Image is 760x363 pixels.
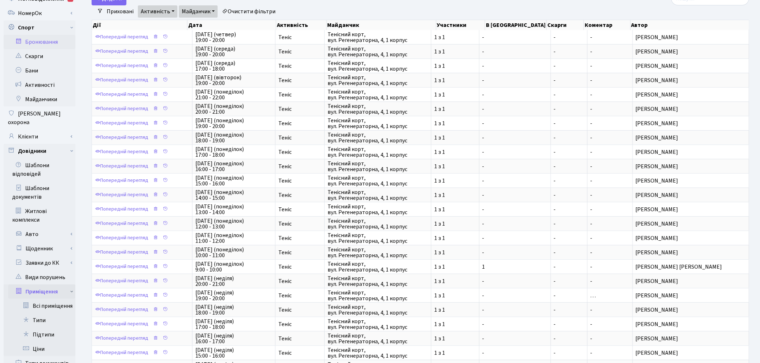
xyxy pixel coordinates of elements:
span: - [554,264,584,270]
span: [PERSON_NAME] [636,250,746,255]
span: 1 з 1 [434,178,476,184]
span: Тенісний корт, вул. Регенераторна, 4, 1 корпус [328,347,428,359]
span: [DATE] (неділя) 16:00 - 17:00 [195,333,273,344]
span: - [554,350,584,356]
a: Клієнти [4,129,75,144]
a: Попередній перегляд [93,32,150,43]
a: Очистити фільтри [219,5,278,18]
span: - [590,263,593,271]
span: - [554,121,584,126]
a: Майданчик [179,5,218,18]
span: - [590,62,593,70]
span: - [482,350,548,356]
span: - [482,49,548,55]
a: Всі приміщення [8,299,75,313]
span: Теніс [278,221,321,227]
span: 1 з 1 [434,192,476,198]
span: 1 з 1 [434,92,476,98]
span: - [590,33,593,41]
span: 1 з 1 [434,49,476,55]
a: Авто [8,227,75,241]
a: Підтипи [8,327,75,342]
span: Тенісний корт, вул. Регенераторна, 4, 1 корпус [328,60,428,72]
span: [PERSON_NAME] [636,135,746,141]
span: Теніс [278,350,321,356]
span: 1 з 1 [434,149,476,155]
span: - [482,250,548,255]
span: - [554,336,584,341]
a: Щоденник [8,241,75,256]
span: 1 з 1 [434,34,476,40]
span: [DATE] (середа) 19:00 - 20:00 [195,46,273,57]
span: [DATE] (четвер) 19:00 - 20:00 [195,32,273,43]
span: Тенісний корт, вул. Регенераторна, 4, 1 корпус [328,275,428,287]
a: Попередній перегляд [93,60,150,71]
span: - [554,192,584,198]
a: Спорт [4,20,75,35]
span: Тенісний корт, вул. Регенераторна, 4, 1 корпус [328,132,428,143]
span: - [590,349,593,357]
span: - [554,164,584,169]
a: Бани [4,63,75,78]
span: - [554,106,584,112]
span: … [590,292,596,300]
span: [PERSON_NAME] [636,336,746,341]
a: Попередній перегляд [93,118,150,129]
span: [PERSON_NAME] [636,307,746,313]
span: - [590,134,593,142]
span: Тенісний корт, вул. Регенераторна, 4, 1 корпус [328,46,428,57]
span: 1 з 1 [434,321,476,327]
th: В [GEOGRAPHIC_DATA] [485,20,547,30]
span: - [482,135,548,141]
span: - [590,277,593,285]
span: 1 з 1 [434,77,476,83]
a: Заявки до КК [8,256,75,270]
a: Шаблони документів [4,181,75,204]
span: - [590,320,593,328]
span: Теніс [278,235,321,241]
span: 1 з 1 [434,221,476,227]
span: - [554,49,584,55]
a: Приміщення [8,284,75,299]
span: Тенісний корт, вул. Регенераторна, 4, 1 корпус [328,218,428,230]
span: Тенісний корт, вул. Регенераторна, 4, 1 корпус [328,118,428,129]
a: Попередній перегляд [93,333,150,344]
a: Попередній перегляд [93,261,150,272]
span: - [590,191,593,199]
span: - [482,164,548,169]
span: Тенісний корт, вул. Регенераторна, 4, 1 корпус [328,175,428,187]
span: Тенісний корт, вул. Регенераторна, 4, 1 корпус [328,304,428,316]
span: Теніс [278,178,321,184]
span: [DATE] (понеділок) 9:00 - 10:00 [195,261,273,273]
span: [DATE] (понеділок) 14:00 - 15:00 [195,189,273,201]
span: [PERSON_NAME] [636,321,746,327]
span: Тенісний корт, вул. Регенераторна, 4, 1 корпус [328,32,428,43]
span: - [590,220,593,228]
span: Тенісний корт, вул. Регенераторна, 4, 1 корпус [328,146,428,158]
span: - [482,63,548,69]
a: Попередній перегляд [93,290,150,301]
span: - [482,235,548,241]
span: [PERSON_NAME] [636,293,746,298]
span: [DATE] (понеділок) 21:00 - 22:00 [195,89,273,100]
a: Майданчики [4,92,75,107]
span: [PERSON_NAME] [636,34,746,40]
span: Теніс [278,321,321,327]
span: - [482,221,548,227]
span: [DATE] (понеділок) 13:00 - 14:00 [195,204,273,215]
span: [DATE] (понеділок) 18:00 - 19:00 [195,132,273,143]
a: НомерОк [4,6,75,20]
th: Участники [436,20,486,30]
th: Дата [187,20,277,30]
th: Коментар [584,20,630,30]
span: - [590,105,593,113]
span: [PERSON_NAME] [636,121,746,126]
span: 1 з 1 [434,164,476,169]
span: 1 з 1 [434,207,476,212]
span: - [590,249,593,256]
span: Теніс [278,49,321,55]
span: - [554,63,584,69]
span: - [482,77,548,83]
span: [DATE] (понеділок) 20:00 - 21:00 [195,103,273,115]
span: - [590,148,593,156]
